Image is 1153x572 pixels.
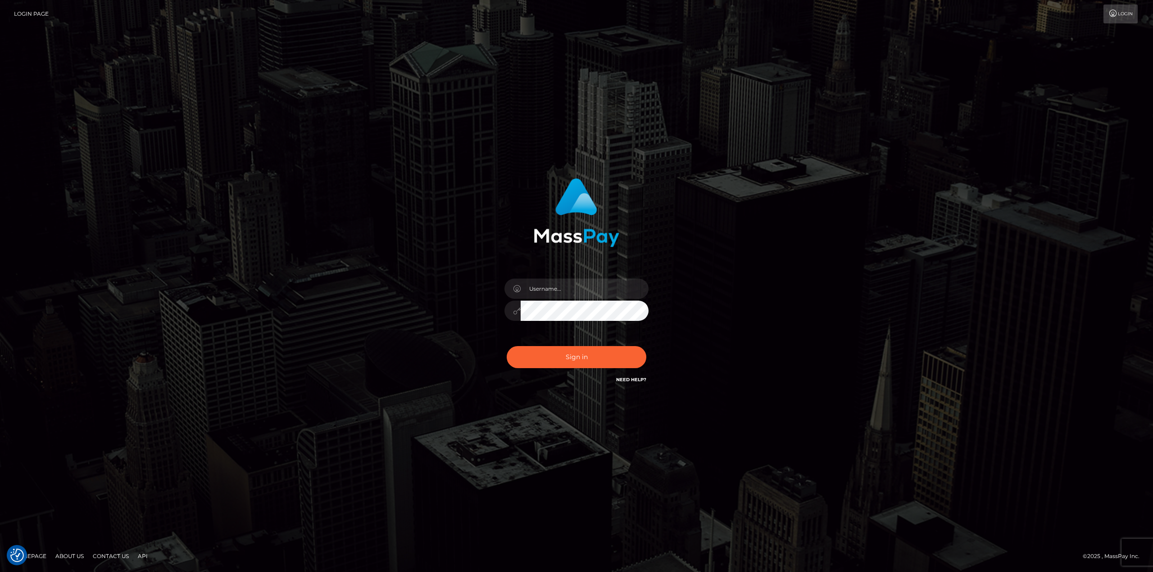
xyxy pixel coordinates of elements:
button: Consent Preferences [10,549,24,562]
a: Need Help? [616,377,646,383]
input: Username... [521,279,649,299]
a: API [134,549,151,563]
a: About Us [52,549,87,563]
a: Login [1103,5,1138,23]
img: Revisit consent button [10,549,24,562]
div: © 2025 , MassPay Inc. [1083,551,1146,561]
a: Homepage [10,549,50,563]
a: Login Page [14,5,49,23]
button: Sign in [507,346,646,368]
a: Contact Us [89,549,132,563]
img: MassPay Login [534,178,619,247]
